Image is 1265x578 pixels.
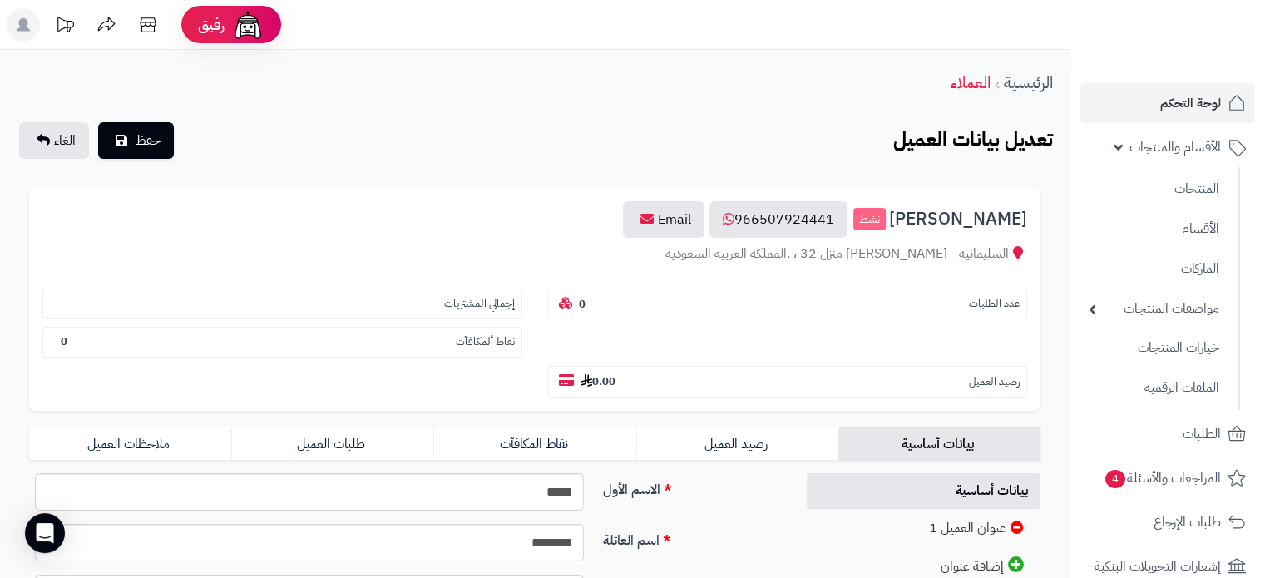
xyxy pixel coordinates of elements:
small: نقاط ألمكافآت [456,334,515,350]
a: مواصفات المنتجات [1080,291,1228,327]
a: الماركات [1080,251,1228,287]
a: بيانات أساسية [838,427,1040,461]
a: الغاء [19,122,89,159]
a: الرئيسية [1004,70,1053,95]
small: رصيد العميل [969,374,1020,390]
a: نقاط المكافآت [433,427,635,461]
a: بيانات أساسية [807,473,1041,509]
a: المنتجات [1080,171,1228,207]
label: الاسم الأول [596,473,788,500]
button: حفظ [98,122,174,159]
b: تعديل بيانات العميل [893,125,1053,155]
b: 0 [61,333,67,349]
span: المراجعات والأسئلة [1104,467,1221,490]
small: نشط [853,208,886,231]
span: طلبات الإرجاع [1154,511,1221,534]
span: الطلبات [1183,422,1221,446]
small: إجمالي المشتريات [444,296,515,312]
label: اسم العائلة [596,524,788,551]
a: Email [623,201,704,238]
small: عدد الطلبات [969,296,1020,312]
span: الأقسام والمنتجات [1129,136,1221,159]
a: تحديثات المنصة [44,8,86,46]
div: Open Intercom Messenger [25,513,65,553]
a: طلبات العميل [231,427,433,461]
img: ai-face.png [231,8,264,42]
a: لوحة التحكم [1080,83,1255,123]
a: الملفات الرقمية [1080,370,1228,406]
span: الغاء [54,131,76,151]
a: طلبات الإرجاع [1080,502,1255,542]
span: 4 [1105,470,1125,488]
div: السليمانية - [PERSON_NAME] منزل 32 ، .المملكة العربية السعودية [42,245,1027,264]
a: عنوان العميل 1 [807,511,1041,546]
a: رصيد العميل [636,427,838,461]
a: المراجعات والأسئلة4 [1080,458,1255,498]
span: إشعارات التحويلات البنكية [1095,555,1221,578]
span: لوحة التحكم [1160,91,1221,115]
b: 0.00 [581,373,615,389]
a: 966507924441 [709,201,847,238]
a: الطلبات [1080,414,1255,454]
span: حفظ [136,131,161,151]
a: ملاحظات العميل [29,427,231,461]
a: خيارات المنتجات [1080,330,1228,366]
b: 0 [579,296,586,312]
a: العملاء [951,70,991,95]
span: رفيق [198,15,225,35]
span: [PERSON_NAME] [889,210,1027,229]
a: الأقسام [1080,211,1228,247]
